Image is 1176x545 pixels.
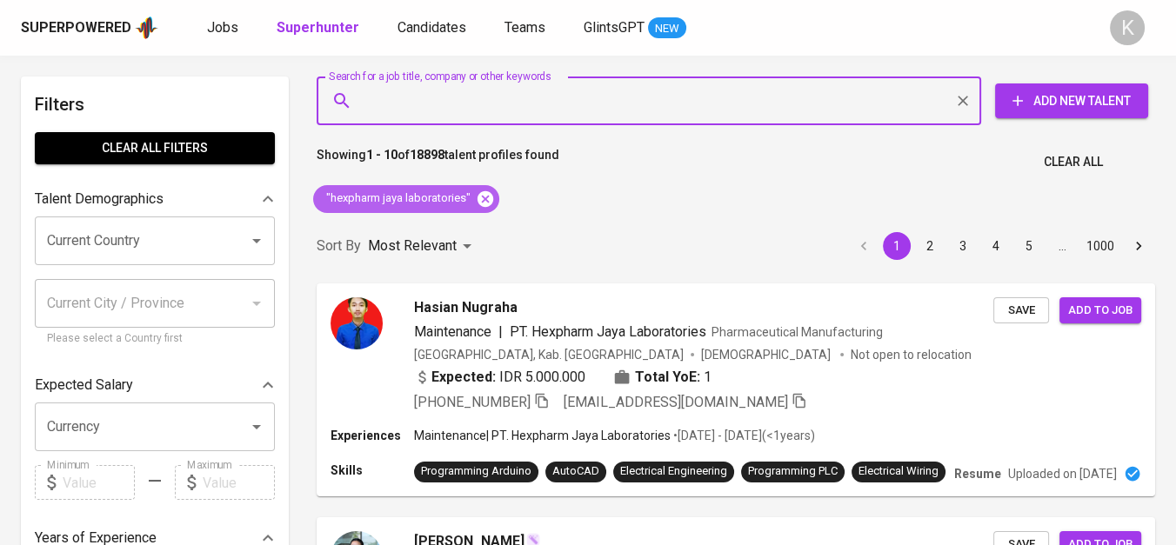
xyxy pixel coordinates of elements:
p: Showing of talent profiles found [317,146,559,178]
span: Save [1002,301,1040,321]
button: Clear All filters [35,132,275,164]
span: [EMAIL_ADDRESS][DOMAIN_NAME] [564,394,788,410]
b: 1 - 10 [366,148,398,162]
button: Go to page 1000 [1081,232,1119,260]
input: Value [203,465,275,500]
span: | [498,322,503,342]
div: Most Relevant [368,230,478,263]
p: Expected Salary [35,375,133,395]
a: Hasian NugrahaMaintenance|PT. Hexpharm Jaya LaboratoriesPharmaceutical Manufacturing[GEOGRAPHIC_D... [317,283,1155,496]
div: Electrical Engineering [620,463,727,480]
p: Maintenance | PT. Hexpharm Jaya Laboratories [414,427,671,444]
span: PT. Hexpharm Jaya Laboratories [510,323,706,340]
h6: Filters [35,90,275,118]
button: Clear All [1037,146,1110,178]
span: Pharmaceutical Manufacturing [712,325,883,339]
button: Save [993,297,1049,324]
div: AutoCAD [552,463,599,480]
div: K [1110,10,1145,45]
a: GlintsGPT NEW [584,17,686,39]
a: Teams [504,17,549,39]
span: Candidates [398,19,466,36]
span: Clear All [1044,151,1103,173]
p: Please select a Country first [47,330,263,348]
b: Total YoE: [635,367,700,388]
button: Go to page 2 [916,232,944,260]
span: [PHONE_NUMBER] [414,394,531,410]
b: 18898 [410,148,444,162]
input: Value [63,465,135,500]
div: … [1048,237,1076,255]
span: Hasian Nugraha [414,297,518,318]
button: Open [244,229,269,253]
a: Superpoweredapp logo [21,15,158,41]
div: Programming Arduino [421,463,531,480]
nav: pagination navigation [847,232,1155,260]
button: page 1 [883,232,911,260]
p: Sort By [317,236,361,256]
button: Go to next page [1125,232,1153,260]
b: Expected: [431,367,496,388]
span: Add to job [1068,301,1133,321]
span: Teams [504,19,545,36]
div: Superpowered [21,18,131,38]
span: Maintenance [414,323,491,340]
a: Candidates [398,17,470,39]
div: Expected Salary [35,368,275,402]
p: Most Relevant [368,236,457,256]
img: app logo [135,15,158,41]
button: Go to page 4 [982,232,1010,260]
span: GlintsGPT [584,19,645,36]
span: Add New Talent [1009,90,1134,112]
span: NEW [648,20,686,37]
p: Not open to relocation [851,346,972,363]
div: "hexpharm jaya laboratories" [313,185,499,213]
div: Electrical Wiring [859,463,939,480]
span: Jobs [207,19,238,36]
img: 25841add0cadf101db2ecd3ddfb3c83f.jpg [331,297,383,349]
div: [GEOGRAPHIC_DATA], Kab. [GEOGRAPHIC_DATA] [414,346,684,363]
b: Superhunter [277,19,359,36]
button: Add New Talent [995,83,1148,118]
span: [DEMOGRAPHIC_DATA] [701,346,833,363]
button: Clear [951,89,975,113]
p: Skills [331,462,414,479]
span: "hexpharm jaya laboratories" [313,190,481,207]
div: Talent Demographics [35,182,275,216]
p: Experiences [331,427,414,444]
a: Jobs [207,17,242,39]
p: Talent Demographics [35,189,164,209]
a: Superhunter [277,17,363,39]
p: Resume [954,465,1001,482]
button: Open [244,415,269,439]
button: Go to page 5 [1015,232,1043,260]
span: 1 [704,367,712,388]
p: • [DATE] - [DATE] ( <1 years ) [671,427,815,444]
button: Add to job [1059,297,1141,324]
div: IDR 5.000.000 [414,367,585,388]
button: Go to page 3 [949,232,977,260]
span: Clear All filters [49,137,261,159]
div: Programming PLC [748,463,838,480]
p: Uploaded on [DATE] [1008,465,1117,482]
